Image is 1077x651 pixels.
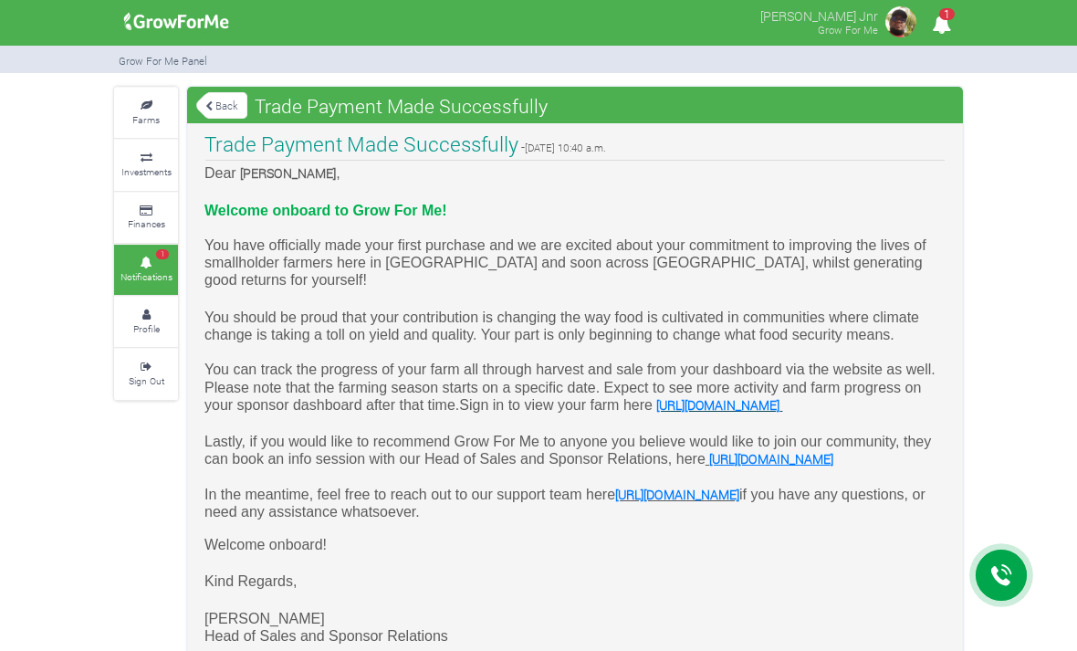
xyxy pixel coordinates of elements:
a: 1 Notifications [114,245,178,295]
small: Grow For Me Panel [119,54,207,68]
small: Sign Out [129,374,164,387]
a: Profile [114,297,178,347]
small: Profile [133,322,160,335]
span: Sign in to view your farm here [459,397,656,413]
b: [PERSON_NAME] [240,164,336,182]
span: In the meantime, feel free to reach out to our support team here [204,487,615,502]
small: Investments [121,165,172,178]
span: [DATE] 10:40 a.m. [525,141,606,154]
span: Welcome onboard! [204,537,327,552]
span: Lastly, if you would like to recommend Grow For Me to anyone you believe would like to join our c... [204,434,936,467]
small: Farms [132,113,160,126]
a: Sign Out [114,349,178,399]
small: Notifications [120,270,173,283]
span: Trade Payment Made Successfully [250,88,552,124]
span: 1 [939,8,955,20]
span: Welcome onboard to Grow For Me! [204,203,447,218]
span: [URL][DOMAIN_NAME] [709,450,833,467]
a: Back [196,90,247,121]
span: You can track the progress of your farm all through harvest and sale from your dashboard via the ... [204,362,939,412]
span: 1 [156,249,169,260]
span: [PERSON_NAME] [204,611,325,626]
a: [URL][DOMAIN_NAME] [656,396,779,414]
span: You have officially made your first purchase and we are excited about your commitment to improvin... [204,237,930,288]
a: Investments [114,140,178,190]
span: Kind Regards, [204,573,297,589]
p: [PERSON_NAME] Jnr [760,4,878,26]
span: You should be proud that your contribution is changing the way food is cultivated in communities ... [204,310,923,342]
small: Finances [128,217,165,230]
small: Grow For Me [818,23,878,37]
span: Dear [204,165,240,181]
a: Finances [114,193,178,243]
a: 1 [924,17,959,35]
img: growforme image [883,4,919,40]
span: Head of Sales and Sponsor Relations [204,628,448,644]
span: , [336,165,340,181]
a: [URL][DOMAIN_NAME] [615,486,739,503]
i: Notifications [924,4,959,45]
h4: Trade Payment Made Successfully [204,130,518,157]
a: Farms [114,88,178,138]
span: if you have any questions, or need any assistance whatsoever. [204,487,929,520]
img: growforme image [118,4,235,40]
